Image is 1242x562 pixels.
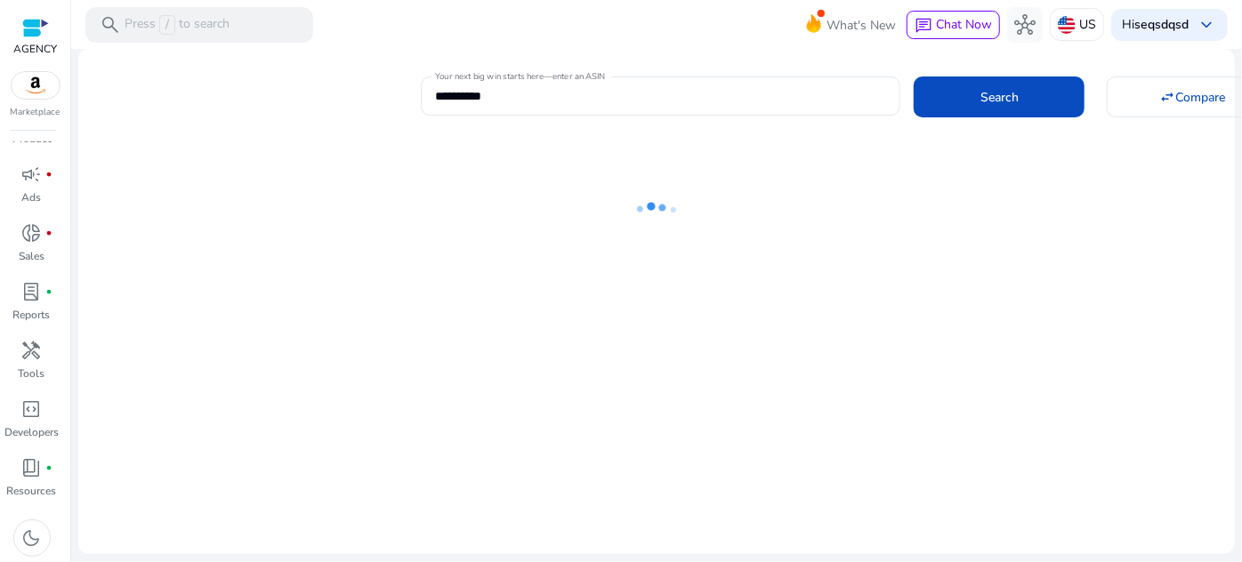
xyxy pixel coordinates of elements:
[12,72,60,99] img: amazon.svg
[936,16,992,33] span: Chat Now
[21,457,43,478] span: book_4
[21,527,43,549] span: dark_mode
[7,483,57,499] p: Resources
[915,17,932,35] span: chat
[125,15,230,35] p: Press to search
[907,11,1000,39] button: chatChat Now
[11,106,60,119] p: Marketplace
[13,41,57,57] p: AGENCY
[46,288,53,295] span: fiber_manual_record
[21,340,43,361] span: handyman
[13,307,51,323] p: Reports
[1079,9,1096,40] p: US
[21,281,43,302] span: lab_profile
[46,464,53,471] span: fiber_manual_record
[1014,14,1036,36] span: hub
[159,15,175,35] span: /
[1159,89,1175,105] mat-icon: swap_horiz
[1007,7,1043,43] button: hub
[827,10,896,41] span: What's New
[4,424,59,440] p: Developers
[1134,16,1189,33] b: seqsdqsd
[21,398,43,420] span: code_blocks
[1196,14,1217,36] span: keyboard_arrow_down
[21,164,43,185] span: campaign
[100,14,121,36] span: search
[1175,88,1225,107] span: Compare
[19,248,44,264] p: Sales
[980,88,1019,107] span: Search
[914,76,1085,117] button: Search
[1122,19,1189,31] p: Hi
[1058,16,1076,34] img: us.svg
[435,70,605,83] mat-label: Your next big win starts here—enter an ASIN
[21,222,43,244] span: donut_small
[46,171,53,178] span: fiber_manual_record
[22,189,42,205] p: Ads
[19,365,45,381] p: Tools
[46,229,53,237] span: fiber_manual_record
